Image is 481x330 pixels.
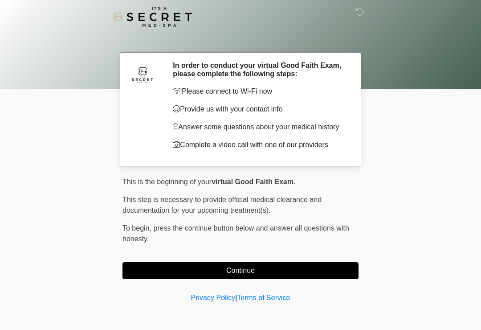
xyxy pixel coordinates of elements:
[129,61,156,88] img: Agent Avatar
[293,178,295,186] span: .
[122,262,359,279] button: Continue
[114,7,192,27] img: It's A Secret Med Spa Logo
[122,178,212,186] span: This is the beginning of your
[173,104,345,115] p: Provide us with your contact info
[235,294,237,301] a: |
[212,178,293,186] strong: virtual Good Faith Exam
[122,224,153,232] span: To begin,
[173,86,345,97] p: Please connect to Wi-Fi now
[173,122,345,132] p: Answer some questions about your medical history
[173,140,345,150] p: Complete a video call with one of our providers
[122,196,322,214] span: This step is necessary to provide official medical clearance and documentation for your upcoming ...
[191,294,236,301] a: Privacy Policy
[116,32,365,49] h1: ‎ ‎
[122,224,349,243] span: press the continue button below and answer all questions with honesty.
[173,61,345,78] h2: In order to conduct your virtual Good Faith Exam, please complete the following steps:
[237,294,290,301] a: Terms of Service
